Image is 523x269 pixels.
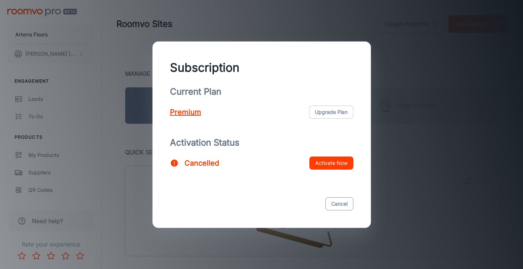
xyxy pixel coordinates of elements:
button: Activate Now [309,157,353,170]
p: Premium [170,107,201,118]
button: Cancel [325,197,353,210]
p: Activation Status [170,136,353,149]
button: Upgrade Plan [309,106,353,119]
p: Current Plan [170,85,353,98]
div: Subscription [170,59,353,76]
p: Cancelled [185,158,219,169]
